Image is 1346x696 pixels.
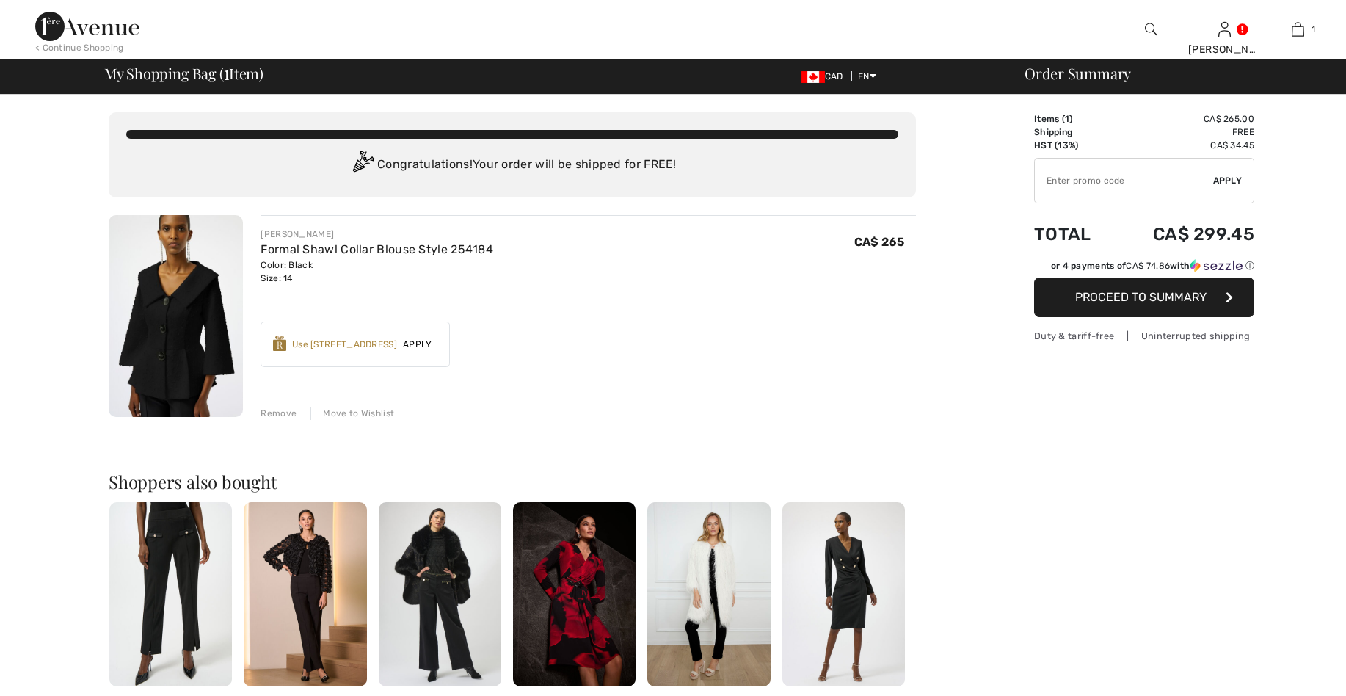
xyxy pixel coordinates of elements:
img: Slim Fit Formal Trousers Style 254102 [244,502,366,686]
h2: Shoppers also bought [109,473,916,490]
button: Proceed to Summary [1034,278,1254,317]
img: Floral Bodycon Dress Style 254088 [513,502,636,686]
div: or 4 payments of with [1051,259,1254,272]
img: My Bag [1292,21,1304,38]
a: Formal Shawl Collar Blouse Style 254184 [261,242,493,256]
div: or 4 payments ofCA$ 74.86withSezzle Click to learn more about Sezzle [1034,259,1254,278]
div: [PERSON_NAME] [1188,42,1260,57]
img: Feathered Elegance Long Textured Coat Style 259733 [647,502,770,686]
img: Canadian Dollar [801,71,825,83]
div: Remove [261,407,297,420]
span: CA$ 74.86 [1126,261,1170,271]
span: CA$ 265 [854,235,904,249]
span: Proceed to Summary [1075,290,1207,304]
td: HST (13%) [1034,139,1113,152]
img: Congratulation2.svg [348,151,377,180]
span: Apply [397,338,438,351]
span: Apply [1213,174,1243,187]
img: Reward-Logo.svg [273,336,286,351]
div: < Continue Shopping [35,41,124,54]
td: Total [1034,209,1113,259]
img: search the website [1145,21,1157,38]
a: 1 [1262,21,1334,38]
span: 1 [1065,114,1069,124]
span: EN [858,71,876,81]
img: My Info [1218,21,1231,38]
img: 1ère Avenue [35,12,139,41]
img: Formal Shawl Collar Blouse Style 254184 [109,215,243,417]
div: Color: Black Size: 14 [261,258,493,285]
div: Use [STREET_ADDRESS] [292,338,397,351]
div: Move to Wishlist [310,407,394,420]
td: CA$ 299.45 [1113,209,1254,259]
div: Congratulations! Your order will be shipped for FREE! [126,151,898,180]
img: Bodycon Knee-Length Dress Style 254069 [782,502,905,686]
td: Shipping [1034,126,1113,139]
td: CA$ 34.45 [1113,139,1254,152]
span: 1 [224,62,229,81]
div: [PERSON_NAME] [261,228,493,241]
td: Free [1113,126,1254,139]
a: Sign In [1218,22,1231,36]
div: Duty & tariff-free | Uninterrupted shipping [1034,329,1254,343]
td: Items ( ) [1034,112,1113,126]
input: Promo code [1035,159,1213,203]
td: CA$ 265.00 [1113,112,1254,126]
img: High-Waisted Formal Trousers Style 254915 [379,502,501,686]
span: My Shopping Bag ( Item) [104,66,263,81]
span: 1 [1312,23,1315,36]
span: CAD [801,71,849,81]
div: Order Summary [1007,66,1337,81]
img: Mid-Rise Formal Trousers Style 254185 [109,502,232,686]
img: Sezzle [1190,259,1243,272]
